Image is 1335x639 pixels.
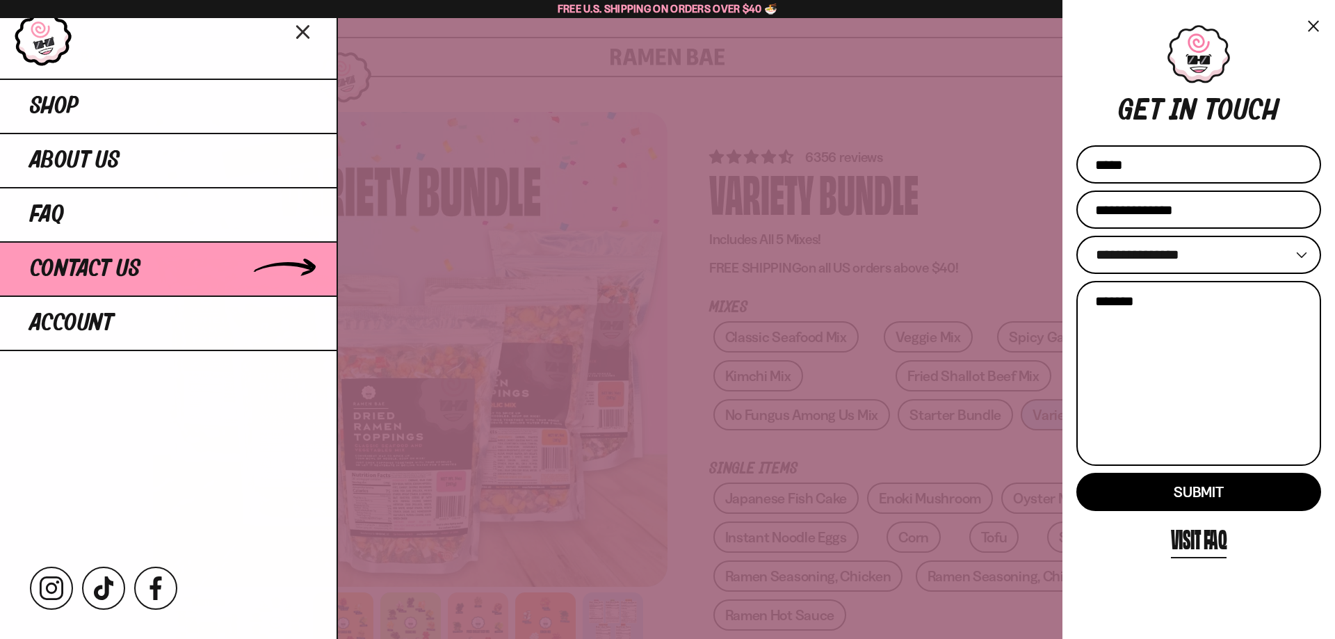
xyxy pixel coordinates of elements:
[1174,483,1223,501] span: Submit
[558,2,778,15] span: Free U.S. Shipping on Orders over $40 🍜
[1204,97,1279,129] div: touch
[30,311,113,336] span: Account
[30,94,79,119] span: Shop
[1118,97,1163,129] div: Get
[1171,518,1227,558] a: Visit FAQ
[30,148,120,173] span: About Us
[291,19,316,43] button: Close menu
[1170,97,1197,129] div: in
[30,257,140,282] span: Contact Us
[30,202,64,227] span: FAQ
[1306,17,1321,36] button: Close menu
[1076,473,1321,511] button: Submit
